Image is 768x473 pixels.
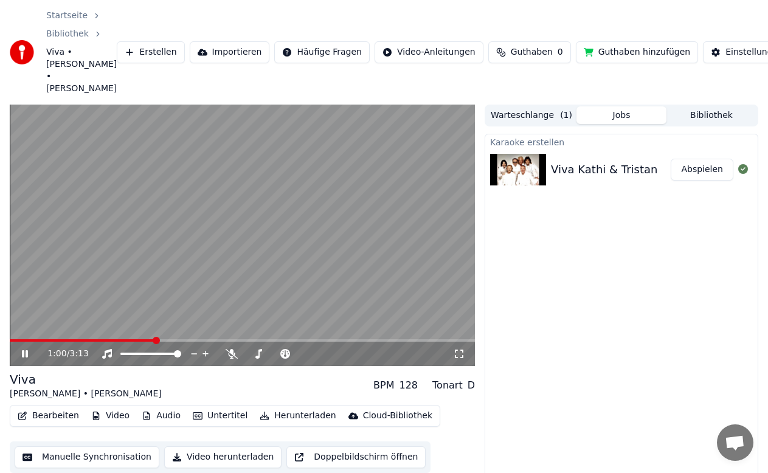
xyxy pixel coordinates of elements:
[10,40,34,64] img: youka
[432,378,463,393] div: Tonart
[69,348,88,360] span: 3:13
[717,424,753,461] div: Chat öffnen
[46,10,88,22] a: Startseite
[560,109,572,122] span: ( 1 )
[576,106,666,124] button: Jobs
[86,407,134,424] button: Video
[164,446,282,468] button: Video herunterladen
[485,134,758,149] div: Karaoke erstellen
[190,41,270,63] button: Importieren
[15,446,159,468] button: Manuelle Synchronisation
[46,28,89,40] a: Bibliothek
[666,106,756,124] button: Bibliothek
[274,41,370,63] button: Häufige Fragen
[511,46,553,58] span: Guthaben
[373,378,394,393] div: BPM
[363,410,432,422] div: Cloud-Bibliothek
[558,46,563,58] span: 0
[188,407,252,424] button: Untertitel
[117,41,184,63] button: Erstellen
[10,371,162,388] div: Viva
[10,388,162,400] div: [PERSON_NAME] • [PERSON_NAME]
[137,407,185,424] button: Audio
[486,106,576,124] button: Warteschlange
[576,41,699,63] button: Guthaben hinzufügen
[47,348,77,360] div: /
[46,46,117,95] span: Viva • [PERSON_NAME] • [PERSON_NAME]
[399,378,418,393] div: 128
[255,407,341,424] button: Herunterladen
[375,41,483,63] button: Video-Anleitungen
[46,10,117,95] nav: breadcrumb
[286,446,426,468] button: Doppelbildschirm öffnen
[468,378,475,393] div: D
[488,41,571,63] button: Guthaben0
[551,161,657,178] div: Viva Kathi & Tristan
[671,159,733,181] button: Abspielen
[13,407,84,424] button: Bearbeiten
[47,348,66,360] span: 1:00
